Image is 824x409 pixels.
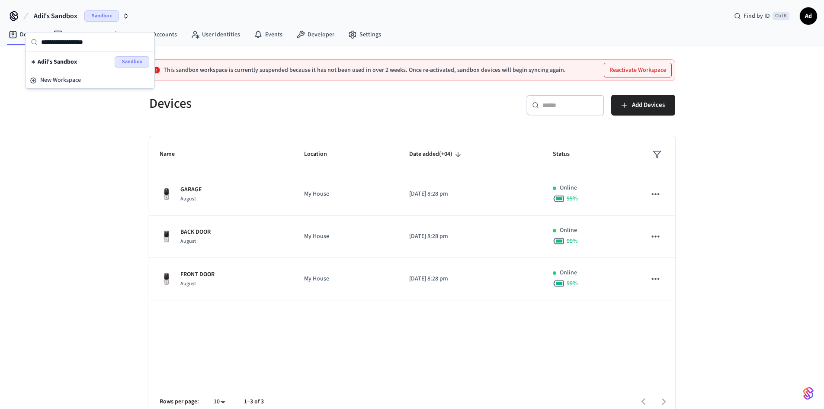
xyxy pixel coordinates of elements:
[149,95,407,113] h5: Devices
[567,279,578,288] span: 99 %
[409,148,464,161] span: Date added(+04)
[160,397,199,406] p: Rows per page:
[180,185,202,194] p: GARAGE
[567,237,578,245] span: 99 %
[2,27,47,42] a: Devices
[209,396,230,408] div: 10
[409,232,532,241] p: [DATE] 8:28 pm
[34,11,77,21] span: Adil's Sandbox
[409,274,532,283] p: [DATE] 8:28 pm
[773,12,789,20] span: Ctrl K
[180,195,196,203] span: August
[180,270,215,279] p: FRONT DOOR
[604,63,671,77] button: Reactivate Workspace
[244,397,264,406] p: 1–3 of 3
[160,230,173,244] img: Yale Assure Touchscreen Wifi Smart Lock, Satin Nickel, Front
[84,10,119,22] span: Sandbox
[304,232,388,241] p: My House
[560,184,577,193] p: Online
[247,27,289,42] a: Events
[611,95,675,116] button: Add Devices
[289,27,341,42] a: Developer
[26,73,154,87] button: New Workspace
[801,8,816,24] span: Ad
[560,226,577,235] p: Online
[304,190,388,199] p: My House
[304,274,388,283] p: My House
[180,228,211,237] p: BACK DOOR
[184,27,247,42] a: User Identities
[727,8,796,24] div: Find by IDCtrl K
[149,136,675,300] table: sticky table
[160,272,173,286] img: Yale Assure Touchscreen Wifi Smart Lock, Satin Nickel, Front
[341,27,388,42] a: Settings
[26,52,154,72] div: Suggestions
[115,56,149,68] span: Sandbox
[744,12,770,20] span: Find by ID
[38,58,77,66] span: Adil's Sandbox
[803,386,814,400] img: SeamLogoGradient.69752ec5.svg
[632,100,665,111] span: Add Devices
[47,27,106,42] a: ACS Systems
[560,268,577,277] p: Online
[160,187,173,201] img: Yale Assure Touchscreen Wifi Smart Lock, Satin Nickel, Front
[160,148,186,161] span: Name
[553,148,581,161] span: Status
[164,67,566,74] p: This sandbox workspace is currently suspended because it has not been used in over 2 weeks. Once ...
[106,27,184,42] a: Connected Accounts
[409,190,532,199] p: [DATE] 8:28 pm
[40,76,81,85] span: New Workspace
[800,7,817,25] button: Ad
[304,148,338,161] span: Location
[180,280,196,287] span: August
[567,194,578,203] span: 99 %
[180,238,196,245] span: August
